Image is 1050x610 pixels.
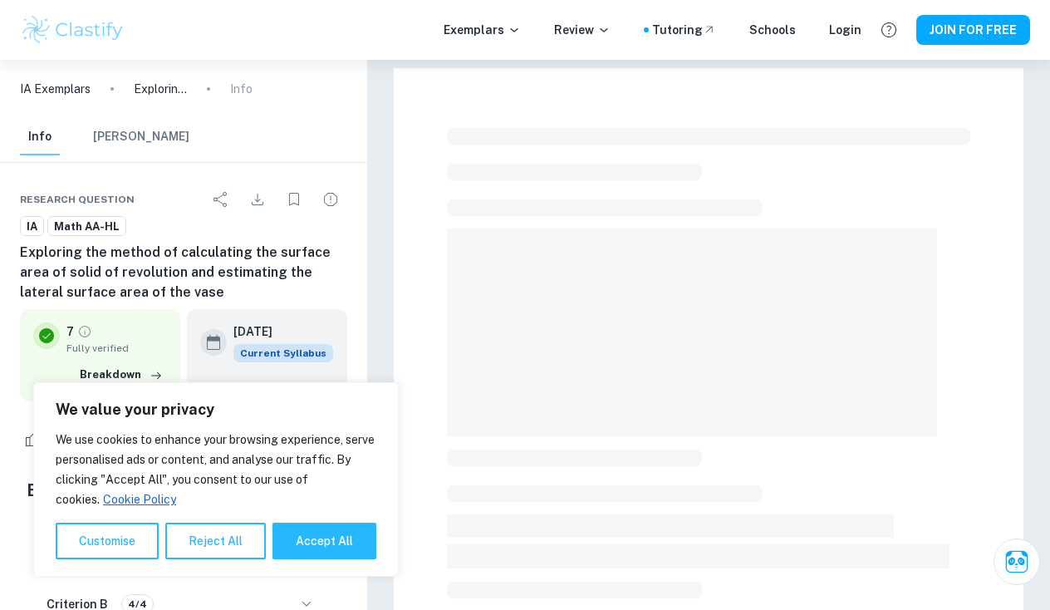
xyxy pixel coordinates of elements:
a: Cookie Policy [102,492,177,507]
p: Exploring the method of calculating the surface area of solid of revolution and estimating the la... [134,80,187,98]
a: Grade fully verified [77,324,92,339]
h6: [DATE] [233,322,320,341]
div: Share [204,183,238,216]
div: Download [241,183,274,216]
p: We value your privacy [56,400,376,420]
p: Exemplars [444,21,521,39]
p: We use cookies to enhance your browsing experience, serve personalised ads or content, and analys... [56,430,376,509]
button: Customise [56,523,159,559]
span: Current Syllabus [233,344,333,362]
img: Clastify logo [20,13,125,47]
span: Fully verified [66,341,167,356]
h6: Exploring the method of calculating the surface area of solid of revolution and estimating the la... [20,243,347,303]
a: IA [20,216,44,237]
a: IA Exemplars [20,80,91,98]
span: IA [21,219,43,235]
a: Schools [749,21,796,39]
div: We value your privacy [33,382,399,577]
span: Math AA-HL [48,219,125,235]
p: Info [230,80,253,98]
button: Ask Clai [994,539,1040,585]
a: Login [829,21,861,39]
button: Reject All [165,523,266,559]
div: Like [20,426,84,453]
a: Math AA-HL [47,216,126,237]
button: JOIN FOR FREE [916,15,1030,45]
p: 7 [66,322,74,341]
button: Breakdown [76,362,167,387]
div: This exemplar is based on the current syllabus. Feel free to refer to it for inspiration/ideas wh... [233,344,333,362]
p: Review [554,21,611,39]
span: Research question [20,192,135,207]
button: Accept All [272,523,376,559]
h5: Examiner's summary [27,478,341,503]
button: [PERSON_NAME] [93,119,189,155]
div: Report issue [314,183,347,216]
a: Tutoring [652,21,716,39]
div: Bookmark [277,183,311,216]
button: Help and Feedback [875,16,903,44]
button: Info [20,119,60,155]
